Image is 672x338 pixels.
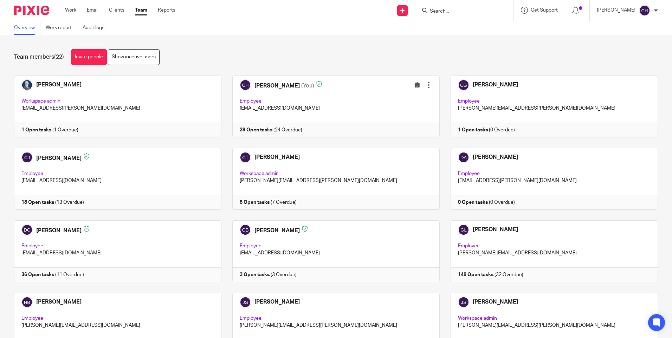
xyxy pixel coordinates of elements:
[83,21,110,35] a: Audit logs
[109,7,124,14] a: Clients
[46,21,77,35] a: Work report
[54,54,64,60] span: (22)
[87,7,98,14] a: Email
[14,6,49,15] img: Pixie
[639,5,650,16] img: svg%3E
[531,8,558,13] span: Get Support
[429,8,492,15] input: Search
[65,7,76,14] a: Work
[135,7,147,14] a: Team
[71,49,107,65] a: Invite people
[14,53,64,61] h1: Team members
[597,7,635,14] p: [PERSON_NAME]
[108,49,160,65] a: Show inactive users
[14,21,40,35] a: Overview
[158,7,175,14] a: Reports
